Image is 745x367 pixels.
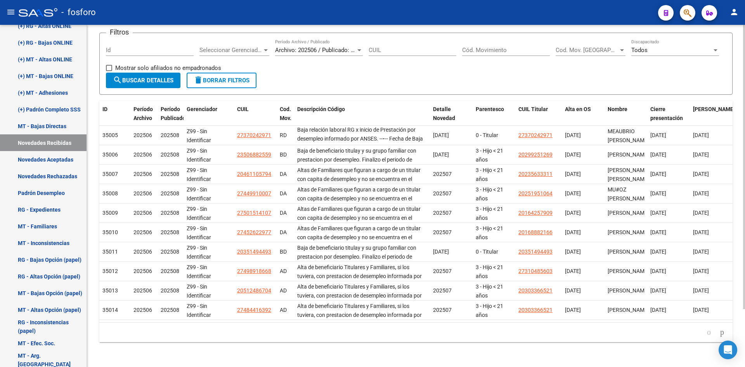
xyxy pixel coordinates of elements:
[61,4,96,21] span: - fosforo
[729,7,739,17] mat-icon: person
[187,186,211,202] span: Z99 - Sin Identificar
[237,268,271,274] span: 27498918668
[280,268,287,274] span: AD
[476,249,498,255] span: 0 - Titular
[187,303,211,318] span: Z99 - Sin Identificar
[187,167,211,182] span: Z99 - Sin Identificar
[199,47,262,54] span: Seleccionar Gerenciador
[6,7,16,17] mat-icon: menu
[565,307,581,313] span: [DATE]
[608,106,627,112] span: Nombre
[130,101,158,135] datatable-header-cell: Período Archivo
[237,106,249,112] span: CUIL
[433,287,452,294] span: 202507
[565,249,581,255] span: [DATE]
[693,249,709,255] span: [DATE]
[280,151,287,158] span: BD
[161,268,179,274] span: 202508
[161,190,179,197] span: 202508
[562,101,605,135] datatable-header-cell: Alta en OS
[161,249,179,255] span: 202508
[608,249,649,255] span: [PERSON_NAME]
[161,287,179,294] span: 202508
[565,132,581,138] span: [DATE]
[473,101,515,135] datatable-header-cell: Parentesco
[518,132,553,138] span: 27370242971
[650,190,666,197] span: [DATE]
[433,151,449,158] span: [DATE]
[297,303,422,344] span: Alta de beneficiario Titulares y Familiares, si los tuviera, con prestacion de desempleo informad...
[297,264,422,306] span: Alta de beneficiario Titulares y Familiares, si los tuviera, con prestacion de desempleo informad...
[237,229,271,235] span: 27452622977
[693,210,709,216] span: [DATE]
[133,151,152,158] span: 202506
[194,75,203,85] mat-icon: delete
[133,287,152,294] span: 202506
[133,229,152,235] span: 202506
[693,229,709,235] span: [DATE]
[187,206,211,221] span: Z99 - Sin Identificar
[518,229,553,235] span: 20168882166
[608,128,649,143] span: MEAUBRIO [PERSON_NAME]
[693,268,709,274] span: [DATE]
[565,210,581,216] span: [DATE]
[693,171,709,177] span: [DATE]
[113,75,122,85] mat-icon: search
[650,249,666,255] span: [DATE]
[518,307,553,313] span: 20303366521
[476,167,503,182] span: 3 - Hijo < 21 años
[608,186,649,202] span: MU#OZ [PERSON_NAME]
[237,307,271,313] span: 27484416392
[102,171,118,177] span: 35007
[275,47,369,54] span: Archivo: 202506 / Publicado: 202508
[280,249,287,255] span: BD
[237,210,271,216] span: 27501514107
[433,210,452,216] span: 202507
[297,245,424,286] span: Baja de beneficiario titulay y su grupo familiar con prestacion por desempleo. Finalizo el period...
[280,171,287,177] span: DA
[133,132,152,138] span: 202506
[565,287,581,294] span: [DATE]
[518,210,553,216] span: 20164257909
[102,249,118,255] span: 35011
[280,190,287,197] span: DA
[693,151,709,158] span: [DATE]
[187,284,211,299] span: Z99 - Sin Identificar
[433,268,452,274] span: 202507
[476,206,503,221] span: 3 - Hijo < 21 años
[518,151,553,158] span: 20299251269
[187,148,211,163] span: Z99 - Sin Identificar
[297,225,421,267] span: Altas de Familiares que figuran a cargo de un titular con capita de desempleo y no se encuentra e...
[693,106,736,112] span: [PERSON_NAME].
[102,151,118,158] span: 35006
[433,229,452,235] span: 202507
[294,101,430,135] datatable-header-cell: Descripción Código
[518,106,548,112] span: CUIL Titular
[433,171,452,177] span: 202507
[280,132,287,138] span: RD
[133,171,152,177] span: 202506
[650,151,666,158] span: [DATE]
[476,186,503,202] span: 3 - Hijo < 21 años
[133,268,152,274] span: 202506
[608,151,649,158] span: [PERSON_NAME]
[565,106,591,112] span: Alta en OS
[115,63,221,73] span: Mostrar solo afiliados no empadronados
[433,132,449,138] span: [DATE]
[102,229,118,235] span: 35010
[184,101,234,135] datatable-header-cell: Gerenciador
[297,106,345,112] span: Descripción Código
[237,171,271,177] span: 20461105794
[237,132,271,138] span: 27370242971
[608,307,649,313] span: [PERSON_NAME]
[476,225,503,240] span: 3 - Hijo < 21 años
[650,287,666,294] span: [DATE]
[650,210,666,216] span: [DATE]
[187,106,217,112] span: Gerenciador
[476,148,503,163] span: 3 - Hijo < 21 años
[280,307,287,313] span: AD
[383,136,385,142] strong: -
[161,151,179,158] span: 202508
[433,106,455,121] span: Detalle Novedad
[476,284,503,299] span: 3 - Hijo < 21 años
